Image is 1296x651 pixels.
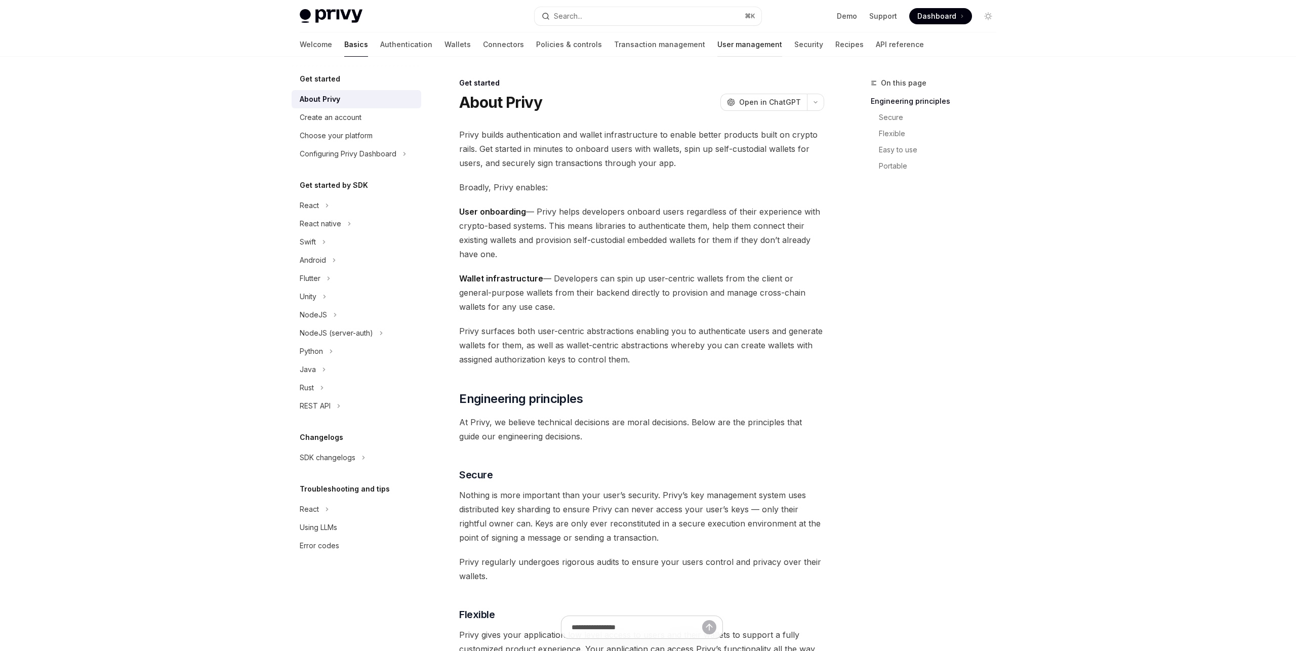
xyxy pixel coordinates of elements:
button: Toggle NodeJS (server-auth) section [292,324,421,342]
h5: Get started by SDK [300,179,368,191]
div: Rust [300,382,314,394]
div: NodeJS (server-auth) [300,327,373,339]
span: Nothing is more important than your user’s security. Privy’s key management system uses distribut... [459,488,824,545]
button: Toggle Swift section [292,233,421,251]
a: Portable [871,158,1004,174]
strong: Wallet infrastructure [459,273,543,283]
div: Swift [300,236,316,248]
span: Flexible [459,607,495,622]
h5: Changelogs [300,431,343,443]
a: About Privy [292,90,421,108]
div: NodeJS [300,309,327,321]
div: Choose your platform [300,130,373,142]
div: Java [300,363,316,376]
span: — Developers can spin up user-centric wallets from the client or general-purpose wallets from the... [459,271,824,314]
div: Flutter [300,272,320,284]
div: Error codes [300,540,339,552]
button: Toggle React section [292,196,421,215]
div: SDK changelogs [300,452,355,464]
div: About Privy [300,93,340,105]
div: Configuring Privy Dashboard [300,148,396,160]
a: Demo [837,11,857,21]
a: Secure [871,109,1004,126]
a: Security [794,32,823,57]
button: Toggle Android section [292,251,421,269]
button: Toggle Python section [292,342,421,360]
span: Engineering principles [459,391,583,407]
div: Unity [300,291,316,303]
div: Get started [459,78,824,88]
a: User management [717,32,782,57]
button: Open in ChatGPT [720,94,807,111]
a: Basics [344,32,368,57]
button: Toggle Rust section [292,379,421,397]
a: Authentication [380,32,432,57]
a: Flexible [871,126,1004,142]
button: Toggle Configuring Privy Dashboard section [292,145,421,163]
span: Open in ChatGPT [739,97,801,107]
input: Ask a question... [572,616,702,638]
img: light logo [300,9,362,23]
a: Wallets [444,32,471,57]
button: Open search [535,7,761,25]
span: Dashboard [917,11,956,21]
button: Toggle SDK changelogs section [292,449,421,467]
span: At Privy, we believe technical decisions are moral decisions. Below are the principles that guide... [459,415,824,443]
h5: Troubleshooting and tips [300,483,390,495]
div: Search... [554,10,582,22]
button: Toggle Unity section [292,288,421,306]
h1: About Privy [459,93,542,111]
div: React [300,503,319,515]
strong: User onboarding [459,207,526,217]
div: Using LLMs [300,521,337,534]
a: Error codes [292,537,421,555]
div: React native [300,218,341,230]
button: Toggle dark mode [980,8,996,24]
div: Create an account [300,111,361,124]
div: Python [300,345,323,357]
a: Connectors [483,32,524,57]
a: Support [869,11,897,21]
a: Welcome [300,32,332,57]
a: Using LLMs [292,518,421,537]
span: Broadly, Privy enables: [459,180,824,194]
button: Toggle Java section [292,360,421,379]
a: Easy to use [871,142,1004,158]
span: Secure [459,468,493,482]
button: Toggle Flutter section [292,269,421,288]
button: Toggle NodeJS section [292,306,421,324]
span: On this page [881,77,926,89]
a: Transaction management [614,32,705,57]
a: Dashboard [909,8,972,24]
button: Toggle React native section [292,215,421,233]
span: Privy regularly undergoes rigorous audits to ensure your users control and privacy over their wal... [459,555,824,583]
a: Recipes [835,32,864,57]
button: Toggle React section [292,500,421,518]
button: Toggle REST API section [292,397,421,415]
a: Create an account [292,108,421,127]
button: Send message [702,620,716,634]
a: Engineering principles [871,93,1004,109]
div: Android [300,254,326,266]
div: React [300,199,319,212]
a: Policies & controls [536,32,602,57]
span: Privy surfaces both user-centric abstractions enabling you to authenticate users and generate wal... [459,324,824,367]
div: REST API [300,400,331,412]
a: Choose your platform [292,127,421,145]
span: ⌘ K [745,12,755,20]
h5: Get started [300,73,340,85]
span: — Privy helps developers onboard users regardless of their experience with crypto-based systems. ... [459,205,824,261]
a: API reference [876,32,924,57]
span: Privy builds authentication and wallet infrastructure to enable better products built on crypto r... [459,128,824,170]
